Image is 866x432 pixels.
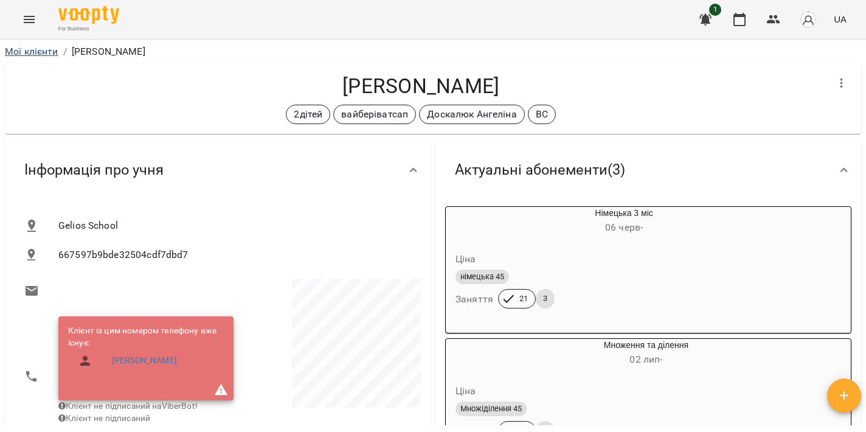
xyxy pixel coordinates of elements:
[834,13,847,26] span: UA
[5,139,431,201] div: Інформація про учня
[435,139,861,201] div: Актуальні абонементи(3)
[446,207,504,236] div: Німецька 3 міс
[68,325,224,378] ul: Клієнт із цим номером телефону вже існує:
[455,161,625,179] span: Актуальні абонементи ( 3 )
[629,354,662,365] span: 02 лип -
[58,218,411,233] span: Gelios School
[58,25,119,33] span: For Business
[504,207,744,236] div: Німецька 3 міс
[456,383,476,400] h6: Ціна
[294,107,322,122] p: 2дітей
[456,291,493,308] h6: Заняття
[427,107,517,122] p: Доскалюк Ангеліна
[58,401,198,411] span: Клієнт не підписаний на ViberBot!
[72,44,145,59] p: [PERSON_NAME]
[504,339,788,368] div: Множення та ділення
[800,11,817,28] img: avatar_s.png
[286,105,330,124] div: 2дітей
[341,107,408,122] p: вайберіватсап
[446,207,744,323] button: Німецька 3 міс06 черв- Цінанімецька 45Заняття213
[24,161,164,179] span: Інформація про учня
[58,6,119,24] img: Voopty Logo
[446,339,504,368] div: Множення та ділення
[419,105,525,124] div: Доскалюк Ангеліна
[5,44,861,59] nav: breadcrumb
[605,221,643,233] span: 06 черв -
[15,5,44,34] button: Menu
[709,4,721,16] span: 1
[112,355,177,367] a: [PERSON_NAME]
[58,248,411,262] span: 667597b9bde32504cdf7dbd7
[456,403,527,414] span: Множіділення 45
[63,44,67,59] li: /
[456,271,509,282] span: німецька 45
[536,107,548,122] p: ВС
[15,74,827,99] h4: [PERSON_NAME]
[512,293,535,304] span: 21
[829,8,851,30] button: UA
[536,293,555,304] span: 3
[456,251,476,268] h6: Ціна
[5,46,58,57] a: Мої клієнти
[333,105,416,124] div: вайберіватсап
[528,105,556,124] div: ВС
